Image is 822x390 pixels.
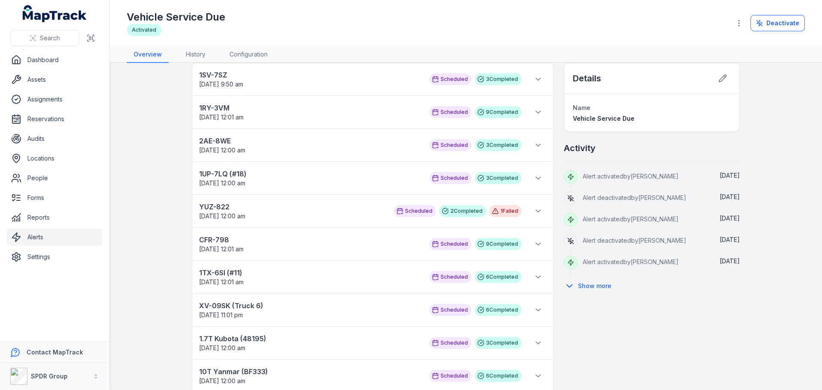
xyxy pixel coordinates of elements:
strong: 1.7T Kubota (48195) [199,333,421,344]
div: 2 Completed [439,205,486,217]
a: Configuration [223,47,274,63]
a: Overview [127,47,169,63]
div: Scheduled [429,73,471,85]
span: [DATE] 12:00 am [199,377,245,384]
time: 28/08/2025, 11:01:00 pm [199,311,243,319]
div: Scheduled [429,304,471,316]
strong: CFR-798 [199,235,421,245]
h2: Details [573,72,601,84]
a: 1RY-3VM[DATE] 12:01 am [199,103,421,122]
div: 3 Completed [475,73,521,85]
div: Activated [127,24,161,36]
time: 23/08/2025, 12:00:00 am [199,377,245,384]
a: CFR-798[DATE] 12:01 am [199,235,421,253]
span: [DATE] [720,193,740,200]
time: 24/08/2025, 12:00:00 am [199,344,245,351]
div: Scheduled [429,139,471,151]
h1: Vehicle Service Due [127,10,225,24]
div: 6 Completed [475,304,521,316]
div: 9 Completed [475,238,521,250]
div: Scheduled [429,172,471,184]
span: [DATE] 12:01 am [199,245,244,253]
a: 2AE-8WE[DATE] 12:00 am [199,136,421,155]
a: Forms [7,189,102,206]
span: [DATE] 12:01 am [199,113,244,121]
time: 19/12/2024, 3:49:55 pm [720,257,740,265]
span: [DATE] 12:00 am [199,146,245,154]
a: Settings [7,248,102,265]
button: Show more [564,277,617,295]
span: Alert deactivated by [PERSON_NAME] [583,194,686,201]
strong: Contact MapTrack [27,348,83,356]
span: [DATE] [720,214,740,222]
div: Scheduled [429,337,471,349]
time: 26/02/2025, 1:07:35 pm [720,214,740,222]
time: 18/08/2025, 12:33:48 pm [720,172,740,179]
div: Scheduled [429,271,471,283]
strong: 1RY-3VM [199,103,421,113]
a: Reservations [7,110,102,128]
time: 10/09/2025, 12:00:00 am [199,179,245,187]
time: 09/09/2025, 12:00:00 am [199,212,245,220]
button: Search [10,30,79,46]
a: 1SV-7SZ[DATE] 9:50 am [199,70,421,89]
div: 3 Completed [475,172,521,184]
strong: 2AE-8WE [199,136,421,146]
div: 1 Failed [489,205,521,217]
span: Alert activated by [PERSON_NAME] [583,173,679,180]
time: 18/09/2025, 9:50:00 am [199,80,243,88]
time: 24/01/2025, 12:43:46 pm [720,236,740,243]
a: Alerts [7,229,102,246]
strong: 1SV-7SZ [199,70,421,80]
div: 6 Completed [475,370,521,382]
a: Audits [7,130,102,147]
a: Dashboard [7,51,102,68]
span: [DATE] 11:01 pm [199,311,243,319]
div: 3 Completed [475,337,521,349]
button: Deactivate [751,15,805,31]
a: Assets [7,71,102,88]
span: [DATE] 12:00 am [199,179,245,187]
span: [DATE] 12:01 am [199,278,244,286]
span: [DATE] [720,236,740,243]
span: Search [40,34,60,42]
time: 30/08/2025, 12:01:00 am [199,278,244,286]
div: Scheduled [429,370,471,382]
span: [DATE] 9:50 am [199,80,243,88]
span: Alert activated by [PERSON_NAME] [583,215,679,223]
a: History [179,47,212,63]
span: [DATE] [720,172,740,179]
h2: Activity [564,142,596,154]
div: Scheduled [394,205,436,217]
div: Scheduled [429,238,471,250]
time: 02/09/2025, 12:01:00 am [199,245,244,253]
time: 16/09/2025, 12:01:00 am [199,113,244,121]
strong: 1TX-6SI (#11) [199,268,421,278]
time: 13/09/2025, 12:00:00 am [199,146,245,154]
a: 10T Yanmar (BF333)[DATE] 12:00 am [199,366,421,385]
time: 18/08/2025, 12:33:26 pm [720,193,740,200]
span: Alert activated by [PERSON_NAME] [583,258,679,265]
strong: YUZ-822 [199,202,385,212]
a: Reports [7,209,102,226]
a: Assignments [7,91,102,108]
span: Vehicle Service Due [573,115,634,122]
strong: 10T Yanmar (BF333) [199,366,421,377]
a: XV-09SK (Truck 6)[DATE] 11:01 pm [199,301,421,319]
strong: XV-09SK (Truck 6) [199,301,421,311]
div: 6 Completed [475,271,521,283]
strong: 1UP-7LQ (#18) [199,169,421,179]
a: Locations [7,150,102,167]
a: MapTrack [23,5,87,22]
span: Alert deactivated by [PERSON_NAME] [583,237,686,244]
div: Scheduled [429,106,471,118]
span: [DATE] [720,257,740,265]
span: Name [573,104,590,111]
span: [DATE] 12:00 am [199,344,245,351]
div: 9 Completed [475,106,521,118]
a: People [7,170,102,187]
a: YUZ-822[DATE] 12:00 am [199,202,385,220]
a: 1UP-7LQ (#18)[DATE] 12:00 am [199,169,421,188]
span: [DATE] 12:00 am [199,212,245,220]
a: 1TX-6SI (#11)[DATE] 12:01 am [199,268,421,286]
